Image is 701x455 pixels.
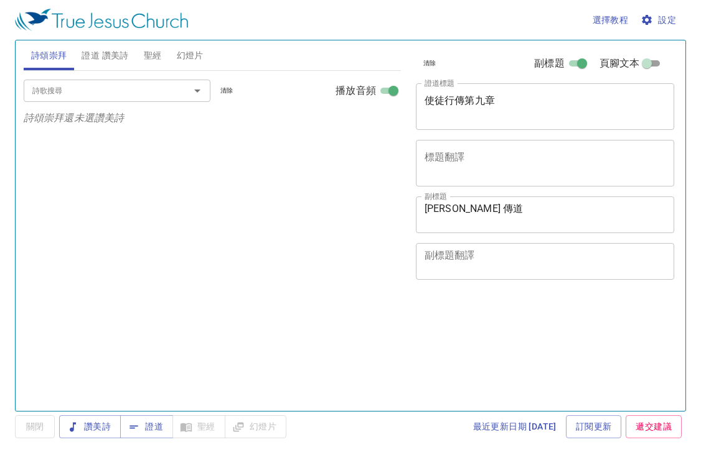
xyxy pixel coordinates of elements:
span: 最近更新日期 [DATE] [473,419,557,434]
span: 聖經 [144,48,162,63]
button: 清除 [416,56,444,71]
button: 選擇教程 [588,9,634,32]
i: 詩頌崇拜還未選讚美詩 [24,112,125,124]
button: Open [189,82,206,99]
span: 讚美詩 [69,419,111,434]
span: 證道 [130,419,163,434]
a: 遞交建議 [626,415,682,438]
span: 副標題 [534,56,564,71]
button: 設定 [638,9,681,32]
span: 設定 [643,12,676,28]
button: 清除 [213,83,241,98]
span: 幻燈片 [177,48,204,63]
span: 遞交建議 [636,419,672,434]
span: 清除 [220,85,233,96]
button: 讚美詩 [59,415,121,438]
iframe: from-child [411,293,624,430]
span: 證道 讚美詩 [82,48,128,63]
textarea: [PERSON_NAME] 傳道 [425,203,666,226]
span: 清除 [423,58,436,69]
button: 證道 [120,415,173,438]
span: 詩頌崇拜 [31,48,67,63]
span: 選擇教程 [593,12,629,28]
img: True Jesus Church [15,9,188,31]
textarea: 使徒行傳第九章 [425,94,666,118]
span: 訂閱更新 [576,419,612,434]
span: 頁腳文本 [600,56,640,71]
span: 播放音頻 [336,83,376,98]
a: 訂閱更新 [566,415,622,438]
a: 最近更新日期 [DATE] [468,415,562,438]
